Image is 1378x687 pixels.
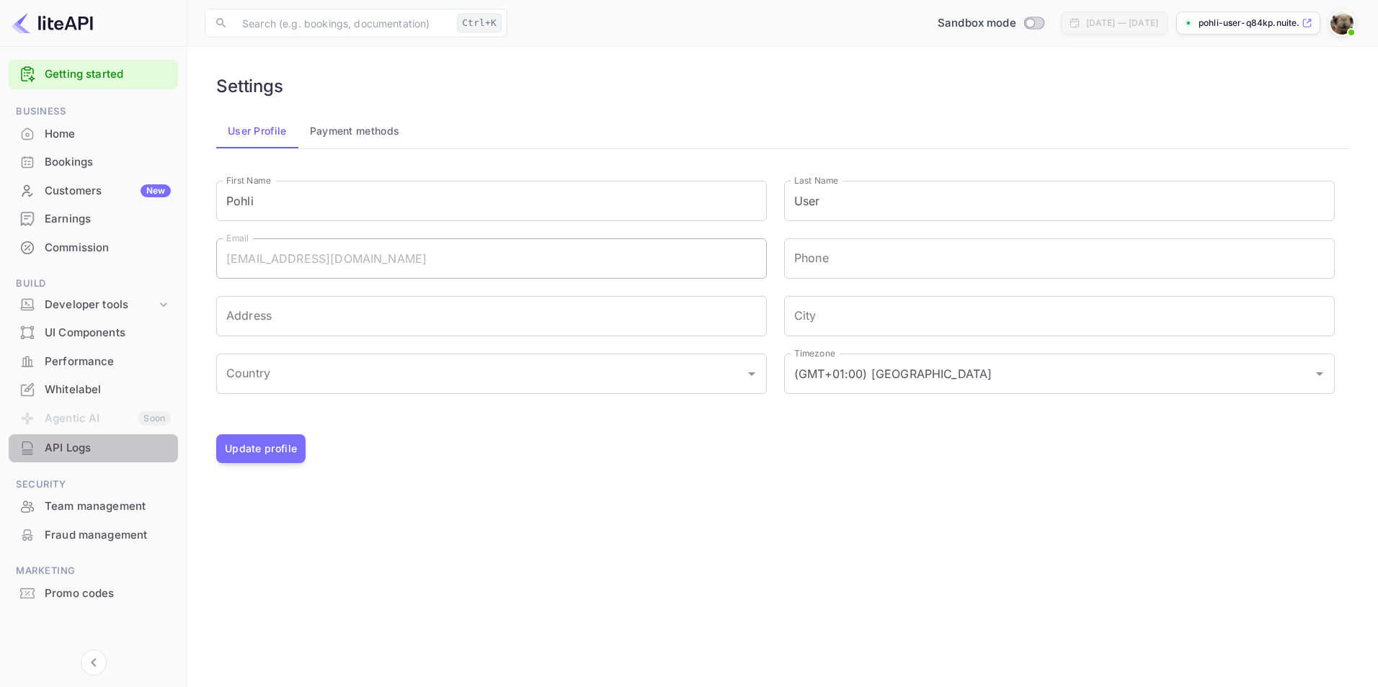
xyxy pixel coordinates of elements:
[234,9,451,37] input: Search (e.g. bookings, documentation)
[216,76,283,96] h6: Settings
[45,183,171,199] div: Customers
[9,521,178,549] div: Fraud management
[216,181,767,221] input: First Name
[938,15,1016,32] span: Sandbox mode
[216,114,298,148] button: User Profile
[45,498,171,515] div: Team management
[81,650,107,675] button: Collapse navigation
[9,276,178,292] span: Build
[9,319,178,347] div: UI Components
[9,292,178,318] div: Developer tools
[9,521,178,548] a: Fraud management
[12,12,93,35] img: LiteAPI logo
[45,440,171,457] div: API Logs
[223,360,739,387] input: Country
[9,477,178,493] span: Security
[457,14,502,32] div: Ctrl+K
[9,493,178,519] a: Team management
[9,60,178,89] div: Getting started
[9,348,178,376] div: Performance
[9,205,178,233] div: Earnings
[9,104,178,120] span: Business
[1310,364,1330,384] button: Open
[784,238,1335,279] input: phone
[9,434,178,461] a: API Logs
[45,240,171,256] div: Commission
[9,148,178,175] a: Bookings
[784,296,1335,336] input: City
[45,297,156,313] div: Developer tools
[9,376,178,403] a: Whitelabel
[9,120,178,147] a: Home
[9,177,178,204] a: CustomersNew
[9,234,178,261] a: Commission
[9,148,178,176] div: Bookings
[45,66,171,83] a: Getting started
[9,120,178,148] div: Home
[9,348,178,374] a: Performance
[216,114,1349,148] div: account-settings tabs
[742,364,762,384] button: Open
[9,580,178,606] a: Promo codes
[1330,12,1353,35] img: Pohli User
[9,580,178,608] div: Promo codes
[9,376,178,404] div: Whitelabel
[45,126,171,143] div: Home
[9,177,178,205] div: CustomersNew
[784,181,1335,221] input: Last Name
[45,382,171,398] div: Whitelabel
[794,347,835,359] label: Timezone
[45,585,171,602] div: Promo codes
[9,493,178,521] div: Team management
[216,296,767,336] input: Address
[216,238,767,279] input: Email
[45,527,171,544] div: Fraud management
[45,211,171,228] div: Earnings
[298,114,412,148] button: Payment methods
[9,319,178,346] a: UI Components
[9,563,178,579] span: Marketing
[226,174,271,187] label: First Name
[794,174,838,187] label: Last Name
[216,434,306,463] button: Update profile
[9,234,178,262] div: Commission
[1199,17,1299,30] p: pohli-user-q84kp.nuite...
[45,325,171,341] div: UI Components
[932,15,1049,32] div: Switch to Production mode
[1086,17,1158,30] div: [DATE] — [DATE]
[9,205,178,232] a: Earnings
[141,184,171,197] div: New
[45,354,171,370] div: Performance
[9,434,178,462] div: API Logs
[226,232,249,244] label: Email
[45,154,171,171] div: Bookings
